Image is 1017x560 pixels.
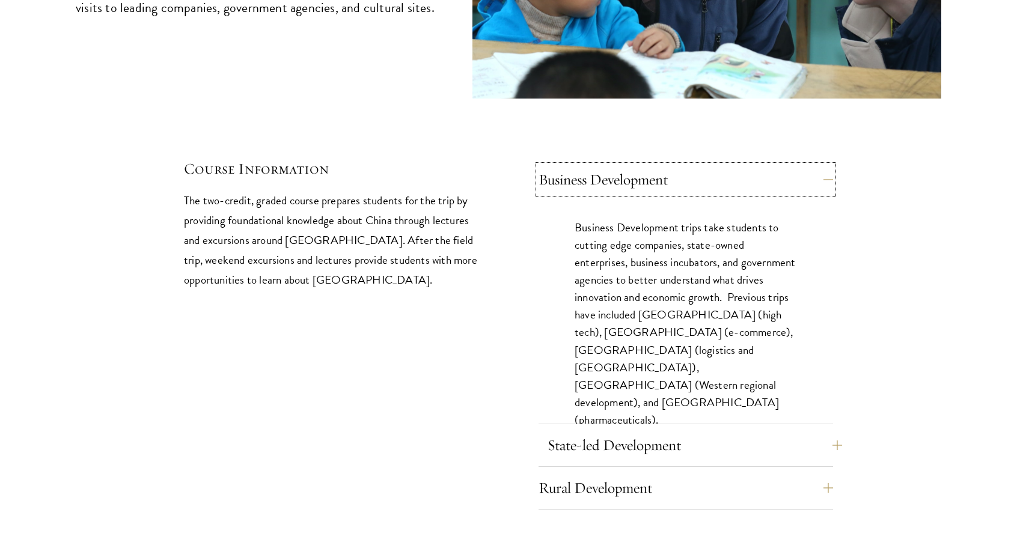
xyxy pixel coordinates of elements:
[184,190,478,290] p: The two-credit, graded course prepares students for the trip by providing foundational knowledge ...
[548,431,842,460] button: State-led Development
[539,165,833,194] button: Business Development
[539,473,833,502] button: Rural Development
[184,159,478,179] h5: Course Information
[575,219,797,428] p: Business Development trips take students to cutting edge companies, state-owned enterprises, busi...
